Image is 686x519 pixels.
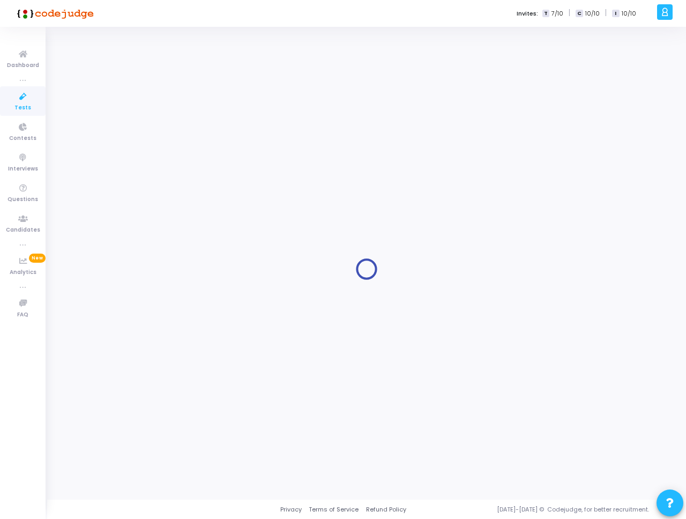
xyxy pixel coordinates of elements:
label: Invites: [517,9,538,18]
a: Refund Policy [366,505,406,514]
span: Candidates [6,226,40,235]
img: logo [13,3,94,24]
span: C [576,10,583,18]
span: 10/10 [622,9,636,18]
span: Interviews [8,165,38,174]
span: 10/10 [585,9,600,18]
span: Analytics [10,268,36,277]
span: Contests [9,134,36,143]
span: Tests [14,103,31,113]
span: Questions [8,195,38,204]
span: 7/10 [551,9,563,18]
span: FAQ [17,310,28,320]
span: | [605,8,607,19]
span: Dashboard [7,61,39,70]
a: Terms of Service [309,505,359,514]
span: | [569,8,570,19]
a: Privacy [280,505,302,514]
span: New [29,254,46,263]
span: I [612,10,619,18]
span: T [542,10,549,18]
div: [DATE]-[DATE] © Codejudge, for better recruitment. [406,505,673,514]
